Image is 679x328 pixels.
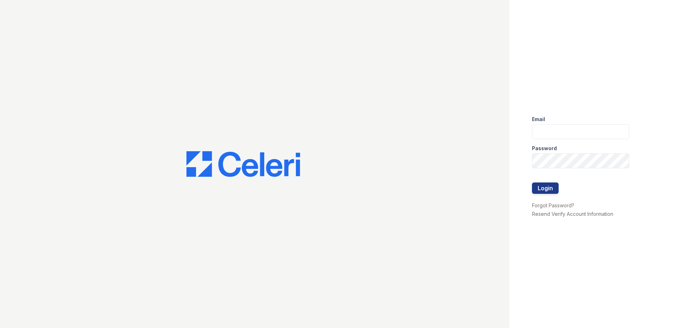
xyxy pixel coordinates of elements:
[532,211,613,217] a: Resend Verify Account Information
[186,151,300,177] img: CE_Logo_Blue-a8612792a0a2168367f1c8372b55b34899dd931a85d93a1a3d3e32e68fde9ad4.png
[532,182,559,194] button: Login
[532,116,545,123] label: Email
[532,145,557,152] label: Password
[532,202,574,208] a: Forgot Password?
